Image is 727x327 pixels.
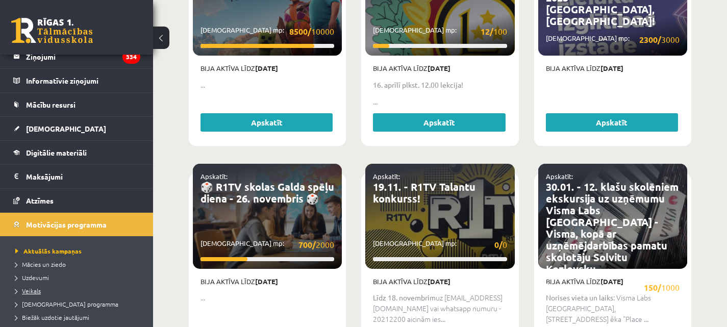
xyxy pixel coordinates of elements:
[11,18,93,43] a: Rīgas 1. Tālmācības vidusskola
[373,276,507,287] p: Bija aktīva līdz
[289,26,311,37] strong: 8500/
[26,220,107,229] span: Motivācijas programma
[15,313,143,322] a: Biežāk uzdotie jautājumi
[600,277,623,286] strong: [DATE]
[200,172,228,181] a: Apskatīt:
[122,50,140,64] i: 334
[546,281,680,294] p: [DEMOGRAPHIC_DATA] mp:
[373,180,475,205] a: 19.11. - R1TV Talantu konkurss!
[13,141,140,164] a: Digitālie materiāli
[644,282,661,293] strong: 150/
[26,100,76,109] span: Mācību resursi
[373,63,507,73] p: Bija aktīva līdz
[15,313,89,321] span: Biežāk uzdotie jautājumi
[15,260,66,268] span: Mācies un ziedo
[15,273,49,282] span: Uzdevumi
[13,189,140,212] a: Atzīmes
[200,113,333,132] a: Apskatīt
[373,113,505,132] a: Apskatīt
[546,172,573,181] a: Apskatīt:
[13,213,140,236] a: Motivācijas programma
[15,299,143,309] a: [DEMOGRAPHIC_DATA] programma
[255,277,278,286] strong: [DATE]
[373,96,507,107] p: ...
[546,292,680,324] p: : Visma Labs [GEOGRAPHIC_DATA], [STREET_ADDRESS] ēka "Place ...
[200,25,334,38] p: [DEMOGRAPHIC_DATA] mp:
[26,148,87,157] span: Digitālie materiāli
[494,239,503,250] strong: 0/
[26,69,140,92] legend: Informatīvie ziņojumi
[644,281,680,294] span: 1000
[373,25,507,38] p: [DEMOGRAPHIC_DATA] mp:
[298,238,334,251] span: 2000
[255,64,278,72] strong: [DATE]
[639,34,661,45] strong: 2300/
[639,33,680,46] span: 3000
[373,172,400,181] a: Apskatīt:
[373,292,507,324] p: uz [EMAIL_ADDRESS][DOMAIN_NAME] vai whatsapp numuru - 20212200 aicinām ies...
[546,113,678,132] a: Apskatīt
[200,238,334,251] p: [DEMOGRAPHIC_DATA] mp:
[13,165,140,188] a: Maksājumi
[428,277,450,286] strong: [DATE]
[13,45,140,68] a: Ziņojumi334
[26,196,54,205] span: Atzīmes
[200,276,334,287] p: Bija aktīva līdz
[428,64,450,72] strong: [DATE]
[546,180,679,275] a: 30.01. - 12. klašu skolēniem ekskursija uz uzņēmumu Visma Labs [GEOGRAPHIC_DATA] - Visma, kopā ar...
[373,80,463,89] strong: 16. aprīlī plkst. 12.00 lekcija!
[481,26,493,37] strong: 12/
[200,292,334,303] p: ...
[15,260,143,269] a: Mācies un ziedo
[15,246,143,256] a: Aktuālās kampaņas
[13,69,140,92] a: Informatīvie ziņojumi
[546,276,680,287] p: Bija aktīva līdz
[546,63,680,73] p: Bija aktīva līdz
[26,165,140,188] legend: Maksājumi
[15,247,82,255] span: Aktuālās kampaņas
[15,286,143,295] a: Veikals
[200,63,334,73] p: Bija aktīva līdz
[13,93,140,116] a: Mācību resursi
[373,238,507,251] p: [DEMOGRAPHIC_DATA] mp:
[200,180,334,205] a: 🎲 R1TV skolas Galda spēļu diena - 26. novembris 🎲
[15,287,41,295] span: Veikals
[26,45,140,68] legend: Ziņojumi
[13,117,140,140] a: [DEMOGRAPHIC_DATA]
[373,293,436,302] strong: Līdz 18. novembrim
[600,64,623,72] strong: [DATE]
[546,33,680,46] p: [DEMOGRAPHIC_DATA] mp:
[298,239,316,250] strong: 700/
[26,124,106,133] span: [DEMOGRAPHIC_DATA]
[481,25,507,38] span: 100
[494,238,507,251] span: 0
[15,273,143,282] a: Uzdevumi
[546,293,613,302] strong: Norises vieta un laiks
[15,300,118,308] span: [DEMOGRAPHIC_DATA] programma
[289,25,334,38] span: 10000
[200,80,334,90] p: ...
